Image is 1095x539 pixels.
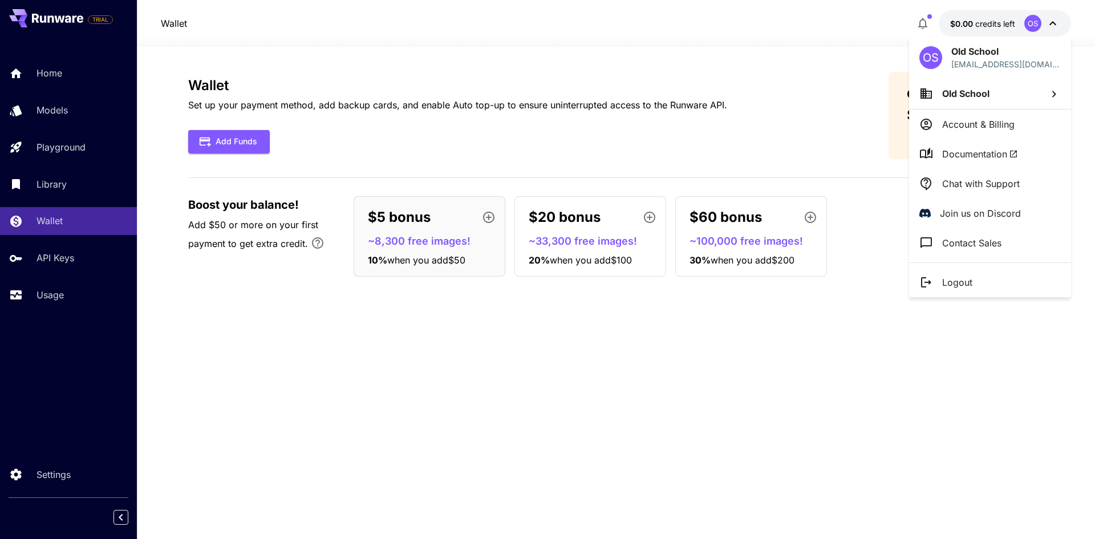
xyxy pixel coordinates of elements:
p: Account & Billing [942,117,1015,131]
p: Old School [951,44,1061,58]
p: Logout [942,275,972,289]
span: Old School [942,88,989,99]
div: OS [919,46,942,69]
p: Join us on Discord [940,206,1021,220]
div: khariton.aaa.97@gmail.com [951,58,1061,70]
button: Old School [909,78,1071,109]
p: [EMAIL_ADDRESS][DOMAIN_NAME] [951,58,1061,70]
p: Chat with Support [942,177,1020,191]
p: Contact Sales [942,236,1001,250]
span: Documentation [942,147,1018,161]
